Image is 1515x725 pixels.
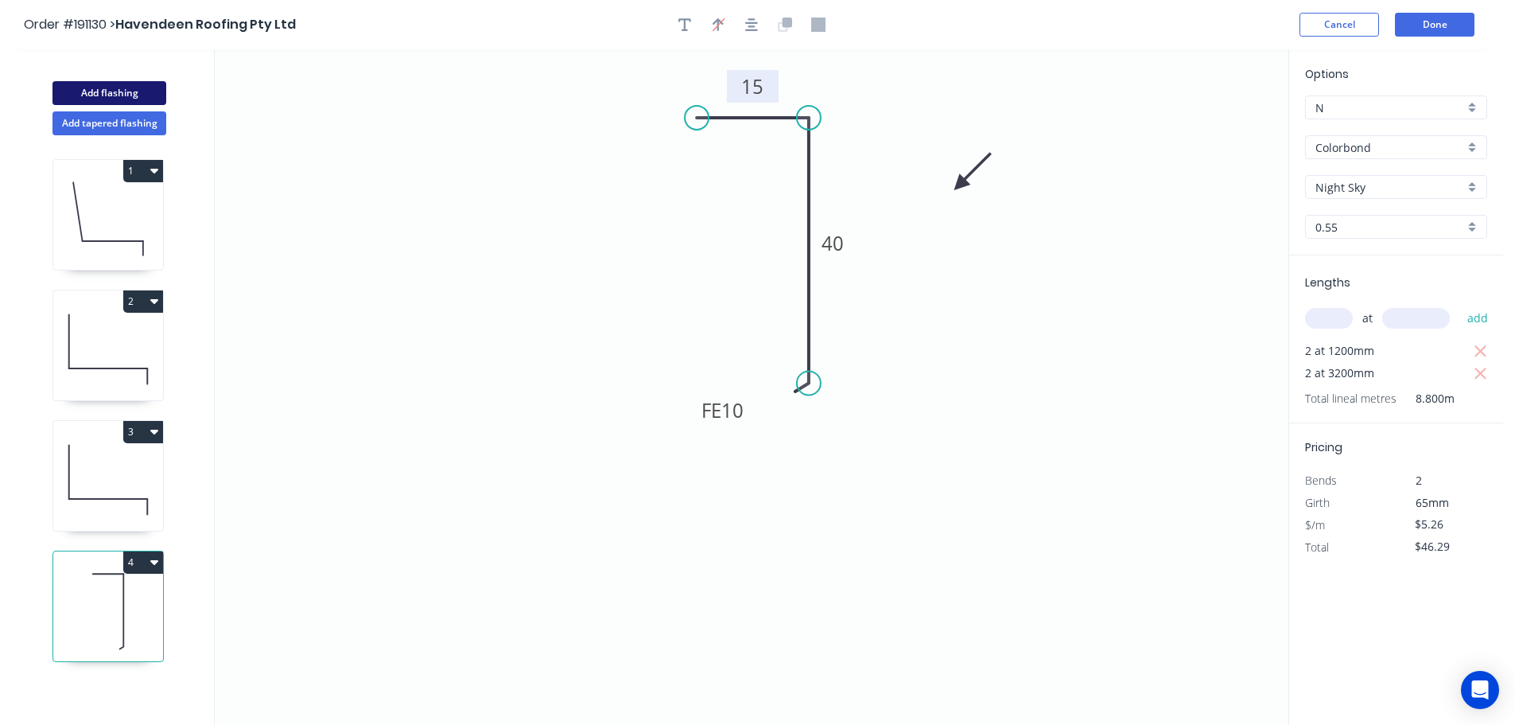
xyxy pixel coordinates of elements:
button: Cancel [1299,13,1379,37]
span: Pricing [1305,439,1342,455]
button: add [1459,305,1497,332]
button: Add flashing [52,81,166,105]
span: Options [1305,66,1349,82]
button: 4 [123,552,163,574]
input: Price level [1315,99,1464,116]
button: 2 [123,290,163,313]
span: Total lineal metres [1305,388,1397,410]
span: 2 [1416,473,1422,488]
input: Thickness [1315,219,1464,236]
button: 3 [123,421,163,443]
tspan: FE [701,397,721,423]
input: Colour [1315,179,1464,196]
span: Girth [1305,495,1330,510]
tspan: 10 [721,397,744,423]
span: 65mm [1416,495,1449,510]
span: $/m [1305,517,1325,532]
span: at [1362,307,1373,329]
span: Lengths [1305,275,1350,290]
span: 8.800m [1397,388,1455,410]
div: Open Intercom Messenger [1461,671,1499,709]
tspan: 40 [822,230,844,256]
span: 2 at 1200mm [1305,340,1374,362]
button: Done [1395,13,1474,37]
button: Add tapered flashing [52,111,166,135]
input: Material [1315,139,1464,156]
span: Havendeen Roofing Pty Ltd [115,15,296,33]
svg: 0 [215,49,1288,725]
span: 2 at 3200mm [1305,362,1374,384]
button: 1 [123,160,163,182]
span: Total [1305,540,1329,555]
span: Order #191130 > [24,15,115,33]
span: Bends [1305,473,1337,488]
tspan: 15 [741,73,763,99]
